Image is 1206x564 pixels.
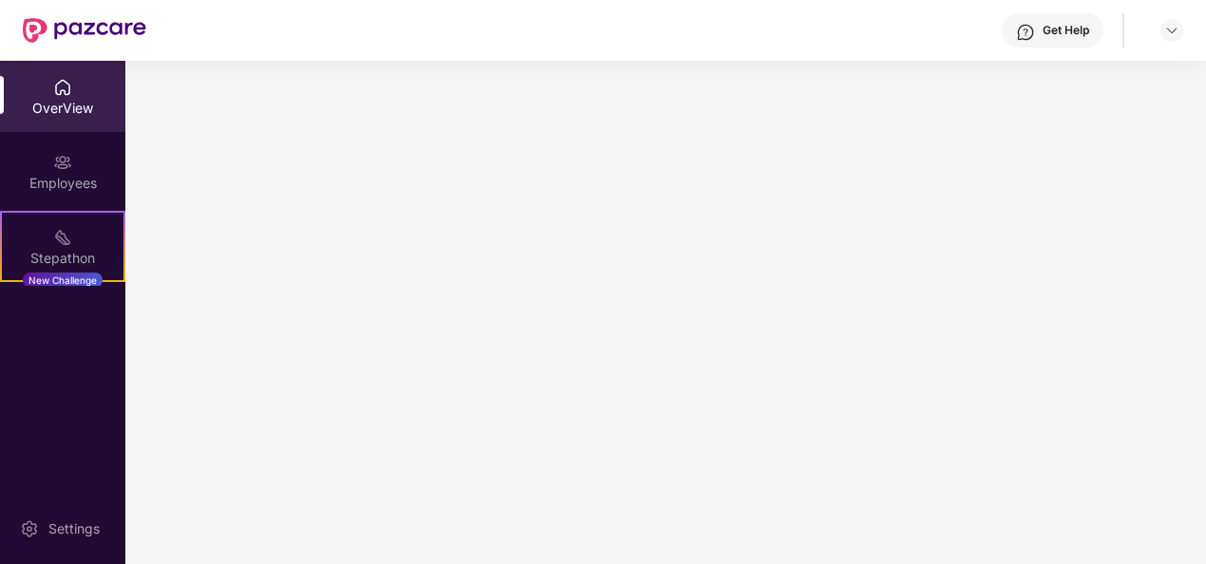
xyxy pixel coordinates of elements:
[53,78,72,97] img: svg+xml;base64,PHN2ZyBpZD0iSG9tZSIgeG1sbnM9Imh0dHA6Ly93d3cudzMub3JnLzIwMDAvc3ZnIiB3aWR0aD0iMjAiIG...
[1164,23,1179,38] img: svg+xml;base64,PHN2ZyBpZD0iRHJvcGRvd24tMzJ4MzIiIHhtbG5zPSJodHRwOi8vd3d3LnczLm9yZy8yMDAwL3N2ZyIgd2...
[53,153,72,172] img: svg+xml;base64,PHN2ZyBpZD0iRW1wbG95ZWVzIiB4bWxucz0iaHR0cDovL3d3dy53My5vcmcvMjAwMC9zdmciIHdpZHRoPS...
[1043,23,1089,38] div: Get Help
[2,249,123,268] div: Stepathon
[20,519,39,538] img: svg+xml;base64,PHN2ZyBpZD0iU2V0dGluZy0yMHgyMCIgeG1sbnM9Imh0dHA6Ly93d3cudzMub3JnLzIwMDAvc3ZnIiB3aW...
[1016,23,1035,42] img: svg+xml;base64,PHN2ZyBpZD0iSGVscC0zMngzMiIgeG1sbnM9Imh0dHA6Ly93d3cudzMub3JnLzIwMDAvc3ZnIiB3aWR0aD...
[53,228,72,247] img: svg+xml;base64,PHN2ZyB4bWxucz0iaHR0cDovL3d3dy53My5vcmcvMjAwMC9zdmciIHdpZHRoPSIyMSIgaGVpZ2h0PSIyMC...
[23,18,146,43] img: New Pazcare Logo
[23,273,103,288] div: New Challenge
[43,519,105,538] div: Settings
